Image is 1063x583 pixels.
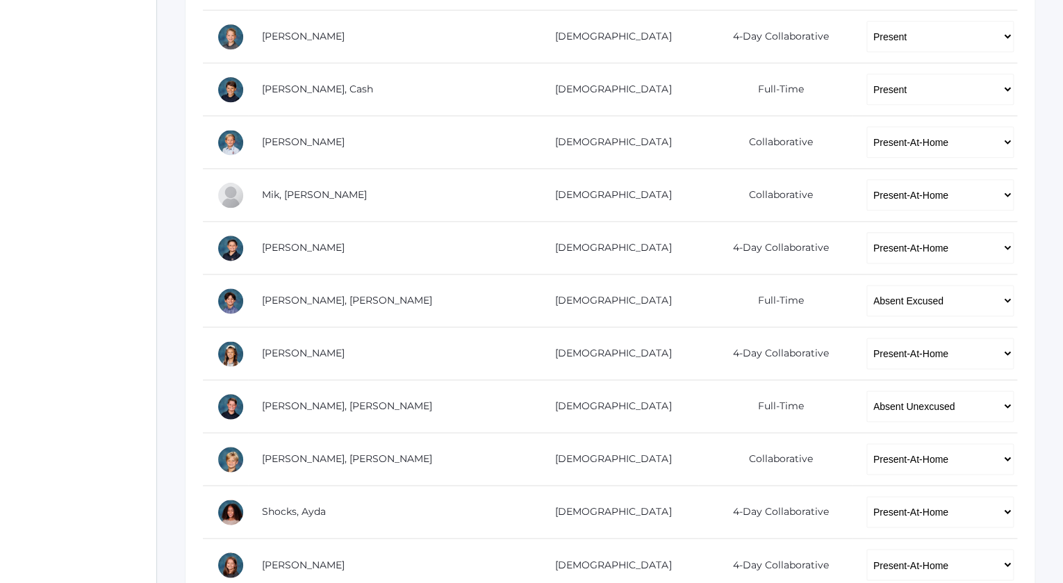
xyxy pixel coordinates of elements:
td: 4-Day Collaborative [698,10,852,63]
a: [PERSON_NAME], [PERSON_NAME] [262,294,432,306]
a: [PERSON_NAME] [262,558,345,570]
div: Cash Kilian [217,76,245,104]
div: Grant Hein [217,23,245,51]
a: [PERSON_NAME] [262,136,345,148]
div: Reagan Reynolds [217,340,245,368]
a: [PERSON_NAME], [PERSON_NAME] [262,452,432,465]
td: Collaborative [698,169,852,222]
a: [PERSON_NAME] [262,30,345,42]
td: Collaborative [698,433,852,486]
td: Full-Time [698,274,852,327]
td: [DEMOGRAPHIC_DATA] [518,10,698,63]
td: [DEMOGRAPHIC_DATA] [518,116,698,169]
td: [DEMOGRAPHIC_DATA] [518,327,698,380]
td: [DEMOGRAPHIC_DATA] [518,222,698,274]
div: Levi Sergey [217,445,245,473]
td: Full-Time [698,63,852,116]
div: Aiden Oceguera [217,234,245,262]
td: 4-Day Collaborative [698,486,852,539]
td: [DEMOGRAPHIC_DATA] [518,380,698,433]
div: Ryder Roberts [217,393,245,420]
div: Hadley Mik [217,181,245,209]
td: [DEMOGRAPHIC_DATA] [518,63,698,116]
td: [DEMOGRAPHIC_DATA] [518,433,698,486]
td: 4-Day Collaborative [698,327,852,380]
td: [DEMOGRAPHIC_DATA] [518,169,698,222]
div: Hudson Purser [217,287,245,315]
a: Shocks, Ayda [262,505,326,518]
td: Collaborative [698,116,852,169]
td: Full-Time [698,380,852,433]
a: [PERSON_NAME], [PERSON_NAME] [262,400,432,412]
div: Ayda Shocks [217,498,245,526]
td: [DEMOGRAPHIC_DATA] [518,486,698,539]
a: [PERSON_NAME] [262,241,345,254]
td: 4-Day Collaborative [698,222,852,274]
div: Peter Laubacher [217,129,245,156]
a: Mik, [PERSON_NAME] [262,188,367,201]
div: Ayla Smith [217,551,245,579]
td: [DEMOGRAPHIC_DATA] [518,274,698,327]
a: [PERSON_NAME], Cash [262,83,373,95]
a: [PERSON_NAME] [262,347,345,359]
